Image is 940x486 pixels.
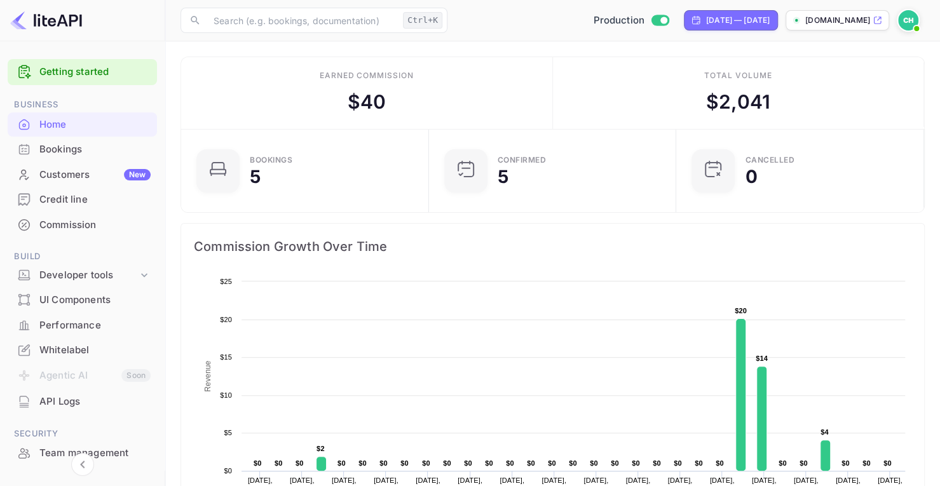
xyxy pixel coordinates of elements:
[320,70,414,81] div: Earned commission
[756,354,768,362] text: $14
[706,15,770,26] div: [DATE] — [DATE]
[10,10,82,30] img: LiteAPI logo
[588,13,674,28] div: Switch to Sandbox mode
[8,338,157,363] div: Whitelabel
[8,98,157,112] span: Business
[220,278,232,285] text: $25
[39,192,151,207] div: Credit line
[527,459,535,467] text: $0
[220,391,232,399] text: $10
[39,446,151,461] div: Team management
[224,429,232,436] text: $5
[422,459,430,467] text: $0
[39,118,151,132] div: Home
[403,12,442,29] div: Ctrl+K
[695,459,703,467] text: $0
[8,187,157,212] div: Credit line
[39,343,151,358] div: Whitelabel
[8,187,157,211] a: Credit line
[39,318,151,333] div: Performance
[206,8,398,33] input: Search (e.g. bookings, documentation)
[862,459,871,467] text: $0
[8,441,157,466] div: Team management
[224,467,232,475] text: $0
[8,389,157,414] div: API Logs
[8,112,157,137] div: Home
[8,213,157,236] a: Commission
[8,163,157,187] div: CustomersNew
[8,137,157,162] div: Bookings
[8,313,157,337] a: Performance
[8,441,157,464] a: Team management
[39,168,151,182] div: Customers
[337,459,346,467] text: $0
[379,459,388,467] text: $0
[317,445,325,452] text: $2
[71,453,94,476] button: Collapse navigation
[8,389,157,413] a: API Logs
[443,459,451,467] text: $0
[8,313,157,338] div: Performance
[194,236,911,257] span: Commission Growth Over Time
[704,70,772,81] div: Total volume
[296,459,304,467] text: $0
[8,288,157,313] div: UI Components
[8,112,157,136] a: Home
[124,169,151,180] div: New
[632,459,640,467] text: $0
[800,459,808,467] text: $0
[590,459,598,467] text: $0
[250,156,292,164] div: Bookings
[841,459,850,467] text: $0
[805,15,870,26] p: [DOMAIN_NAME]
[883,459,892,467] text: $0
[8,288,157,311] a: UI Components
[348,88,386,116] div: $ 40
[821,428,829,436] text: $4
[203,360,212,391] text: Revenue
[8,137,157,161] a: Bookings
[706,88,770,116] div: $ 2,041
[250,168,261,186] div: 5
[8,163,157,186] a: CustomersNew
[569,459,577,467] text: $0
[745,168,757,186] div: 0
[674,459,682,467] text: $0
[506,459,514,467] text: $0
[498,168,508,186] div: 5
[684,10,778,30] div: Click to change the date range period
[898,10,918,30] img: Cas Hulsbosch
[8,250,157,264] span: Build
[358,459,367,467] text: $0
[593,13,644,28] span: Production
[400,459,409,467] text: $0
[254,459,262,467] text: $0
[611,459,619,467] text: $0
[8,213,157,238] div: Commission
[745,156,794,164] div: CANCELLED
[8,59,157,85] div: Getting started
[39,293,151,307] div: UI Components
[220,353,232,361] text: $15
[275,459,283,467] text: $0
[735,307,747,314] text: $20
[498,156,547,164] div: Confirmed
[39,65,151,79] a: Getting started
[39,395,151,409] div: API Logs
[220,316,232,323] text: $20
[485,459,493,467] text: $0
[548,459,556,467] text: $0
[464,459,472,467] text: $0
[39,268,138,283] div: Developer tools
[779,459,787,467] text: $0
[8,264,157,287] div: Developer tools
[653,459,661,467] text: $0
[39,142,151,157] div: Bookings
[39,218,151,233] div: Commission
[8,427,157,441] span: Security
[8,338,157,361] a: Whitelabel
[716,459,724,467] text: $0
